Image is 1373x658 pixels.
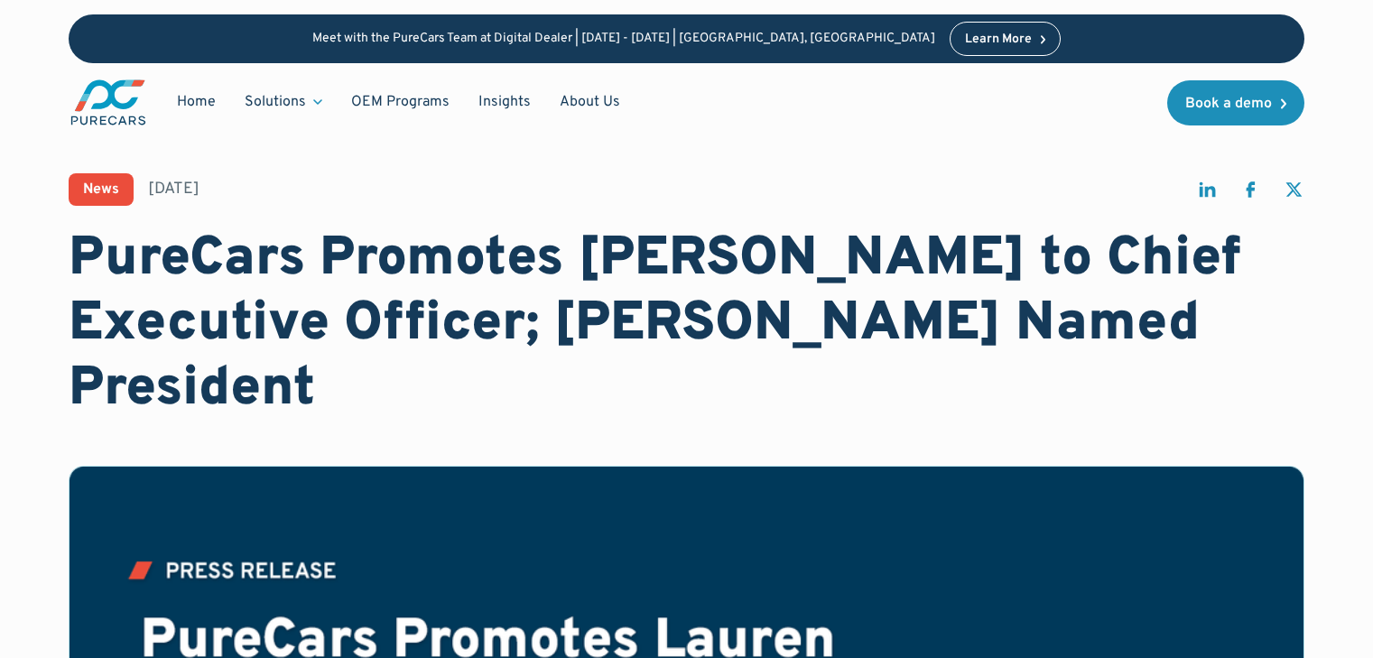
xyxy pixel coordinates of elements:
a: Insights [464,85,545,119]
p: Meet with the PureCars Team at Digital Dealer | [DATE] - [DATE] | [GEOGRAPHIC_DATA], [GEOGRAPHIC_... [312,32,935,47]
a: main [69,78,148,127]
a: share on twitter [1283,179,1304,209]
a: share on linkedin [1196,179,1218,209]
div: Solutions [245,92,306,112]
div: [DATE] [148,178,199,200]
a: Home [162,85,230,119]
a: share on facebook [1239,179,1261,209]
div: Book a demo [1185,97,1272,111]
div: News [83,182,119,197]
div: Learn More [965,33,1032,46]
img: purecars logo [69,78,148,127]
div: Solutions [230,85,337,119]
a: Book a demo [1167,80,1304,125]
a: Learn More [950,22,1062,56]
a: About Us [545,85,635,119]
a: OEM Programs [337,85,464,119]
h1: PureCars Promotes [PERSON_NAME] to Chief Executive Officer; [PERSON_NAME] Named President [69,227,1304,422]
